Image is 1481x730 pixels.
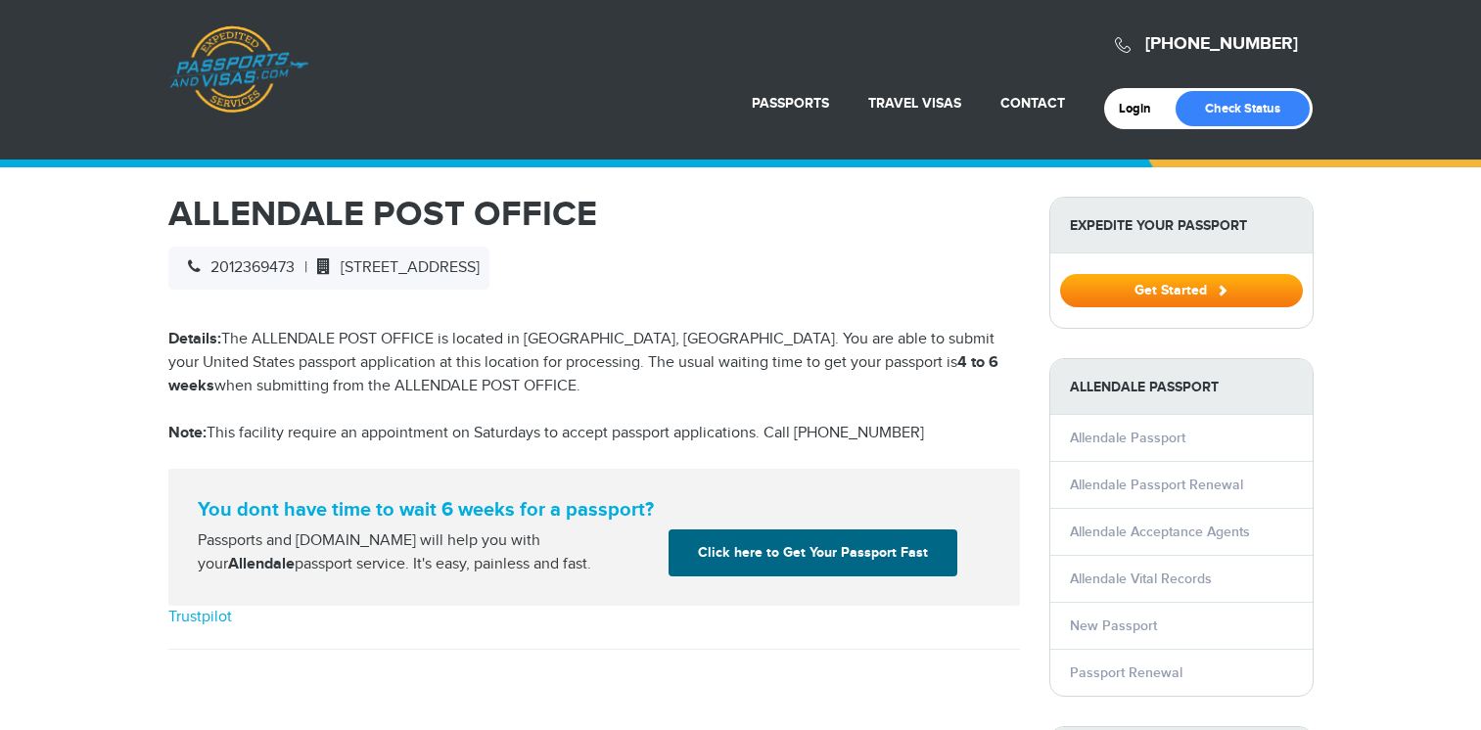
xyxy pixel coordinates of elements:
[168,608,232,626] a: Trustpilot
[1070,570,1212,587] a: Allendale Vital Records
[178,258,295,277] span: 2012369473
[1000,95,1065,112] a: Contact
[1050,359,1313,415] strong: Allendale Passport
[168,328,1020,398] p: The ALLENDALE POST OFFICE is located in [GEOGRAPHIC_DATA], [GEOGRAPHIC_DATA]. You are able to sub...
[1145,33,1298,55] a: [PHONE_NUMBER]
[190,529,662,576] div: Passports and [DOMAIN_NAME] will help you with your passport service. It's easy, painless and fast.
[168,330,221,348] strong: Details:
[1119,101,1165,116] a: Login
[1060,274,1303,307] button: Get Started
[1176,91,1310,126] a: Check Status
[169,25,308,114] a: Passports & [DOMAIN_NAME]
[1060,282,1303,297] a: Get Started
[1050,198,1313,253] strong: Expedite Your Passport
[307,258,480,277] span: [STREET_ADDRESS]
[1070,617,1157,634] a: New Passport
[168,424,207,442] strong: Note:
[198,498,991,522] strong: You dont have time to wait 6 weeks for a passport?
[168,353,998,395] strong: 4 to 6 weeks
[1070,524,1250,540] a: Allendale Acceptance Agents
[669,529,957,576] a: Click here to Get Your Passport Fast
[868,95,961,112] a: Travel Visas
[168,422,1020,445] p: This facility require an appointment on Saturdays to accept passport applications. Call [PHONE_NU...
[1070,430,1185,446] a: Allendale Passport
[168,247,489,290] div: |
[1070,477,1243,493] a: Allendale Passport Renewal
[228,555,295,573] strong: Allendale
[752,95,829,112] a: Passports
[168,197,1020,232] h1: ALLENDALE POST OFFICE
[1070,664,1182,681] a: Passport Renewal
